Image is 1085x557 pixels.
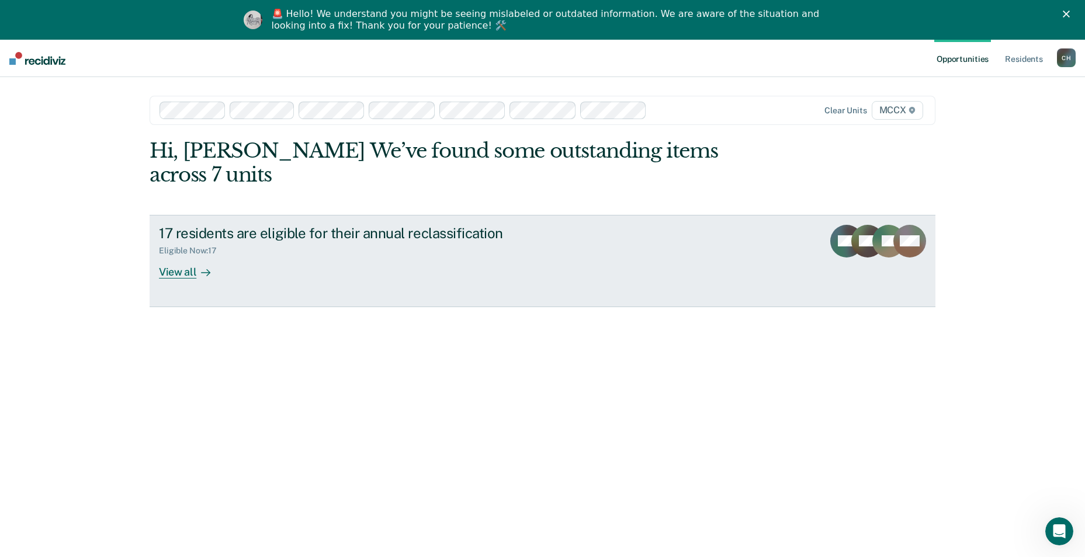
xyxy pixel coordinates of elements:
div: View all [159,256,224,278]
button: CH [1057,48,1076,67]
img: Profile image for Kim [244,11,262,29]
div: C H [1057,48,1076,67]
a: Residents [1003,40,1045,77]
a: Opportunities [934,40,991,77]
div: Eligible Now : 17 [159,246,226,256]
iframe: Intercom live chat [1045,517,1073,545]
span: MCCX [872,101,923,120]
div: Clear units [824,106,867,116]
div: Close [1063,11,1074,18]
div: Hi, [PERSON_NAME] We’ve found some outstanding items across 7 units [150,139,778,187]
img: Recidiviz [9,52,65,65]
div: 🚨 Hello! We understand you might be seeing mislabeled or outdated information. We are aware of th... [272,8,823,32]
a: 17 residents are eligible for their annual reclassificationEligible Now:17View all [150,215,935,307]
div: 17 residents are eligible for their annual reclassification [159,225,569,242]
